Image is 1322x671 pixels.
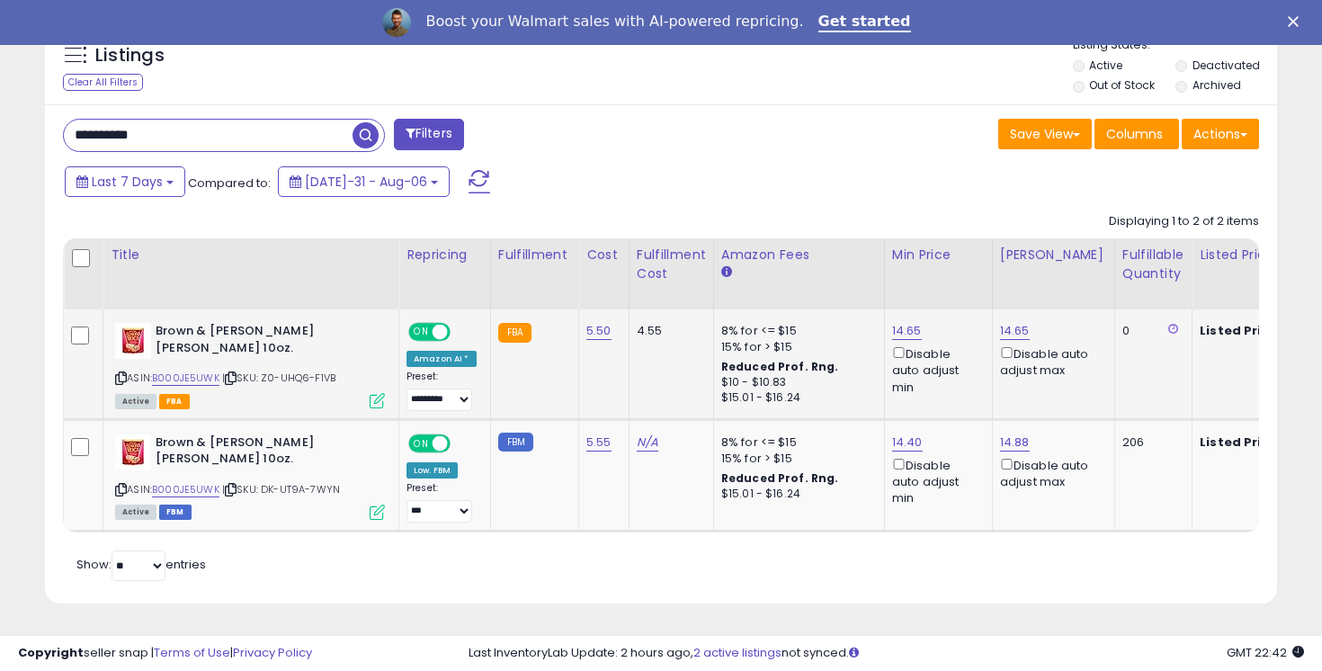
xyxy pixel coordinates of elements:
button: Actions [1182,119,1259,149]
span: OFF [448,325,477,340]
div: Fulfillable Quantity [1122,246,1184,283]
div: 0 [1122,323,1178,339]
small: FBM [498,433,533,452]
div: 15% for > $15 [721,339,871,355]
span: FBM [159,505,192,520]
div: ASIN: [115,434,385,518]
a: 14.65 [892,322,922,340]
div: Amazon Fees [721,246,877,264]
div: 4.55 [637,323,700,339]
button: Filters [394,119,464,150]
a: 14.65 [1000,322,1030,340]
span: Columns [1106,125,1163,143]
span: Last 7 Days [92,173,163,191]
button: Save View [998,119,1092,149]
a: 14.88 [1000,434,1030,452]
div: 206 [1122,434,1178,451]
h5: Listings [95,43,165,68]
div: Cost [586,246,621,264]
a: Privacy Policy [233,644,312,661]
div: [PERSON_NAME] [1000,246,1107,264]
span: [DATE]-31 - Aug-06 [305,173,427,191]
div: Low. FBM [406,462,458,479]
label: Deactivated [1192,58,1260,73]
div: Disable auto adjust min [892,455,978,507]
span: All listings currently available for purchase on Amazon [115,505,156,520]
div: 8% for <= $15 [721,434,871,451]
div: Close [1288,16,1306,27]
strong: Copyright [18,644,84,661]
label: Archived [1192,77,1241,93]
div: ASIN: [115,323,385,407]
div: Title [111,246,391,264]
b: Brown & [PERSON_NAME] [PERSON_NAME] 10oz. [156,434,374,472]
label: Out of Stock [1089,77,1155,93]
div: Last InventoryLab Update: 2 hours ago, not synced. [469,645,1305,662]
div: Disable auto adjust max [1000,455,1101,490]
a: Get started [818,13,911,32]
div: Clear All Filters [63,74,143,91]
span: All listings currently available for purchase on Amazon [115,394,156,409]
a: B000JE5UWK [152,371,219,386]
div: Preset: [406,371,477,411]
span: Show: entries [76,556,206,573]
b: Reduced Prof. Rng. [721,359,839,374]
div: Amazon AI * [406,351,477,367]
small: FBA [498,323,531,343]
a: 5.55 [586,434,612,452]
a: 2 active listings [693,644,782,661]
span: FBA [159,394,190,409]
img: 410Wcg1Q9ZL._SL40_.jpg [115,323,151,359]
b: Listed Price: [1200,322,1282,339]
span: | SKU: DK-UT9A-7WYN [222,482,340,497]
span: 2025-08-14 22:42 GMT [1227,644,1304,661]
span: ON [410,435,433,451]
div: Displaying 1 to 2 of 2 items [1109,213,1259,230]
a: 14.40 [892,434,923,452]
div: $15.01 - $16.24 [721,487,871,502]
div: $15.01 - $16.24 [721,390,871,406]
div: Min Price [892,246,985,264]
img: Profile image for Adrian [382,8,411,37]
button: Last 7 Days [65,166,185,197]
a: N/A [637,434,658,452]
div: Disable auto adjust min [892,344,978,396]
div: seller snap | | [18,645,312,662]
small: Amazon Fees. [721,264,732,281]
div: 15% for > $15 [721,451,871,467]
div: 8% for <= $15 [721,323,871,339]
b: Reduced Prof. Rng. [721,470,839,486]
div: Fulfillment [498,246,571,264]
div: Fulfillment Cost [637,246,706,283]
b: Listed Price: [1200,434,1282,451]
a: 5.50 [586,322,612,340]
img: 410Wcg1Q9ZL._SL40_.jpg [115,434,151,470]
span: ON [410,325,433,340]
div: Boost your Walmart sales with AI-powered repricing. [425,13,803,31]
span: | SKU: Z0-UHQ6-F1VB [222,371,335,385]
a: B000JE5UWK [152,482,219,497]
div: $10 - $10.83 [721,375,871,390]
a: Terms of Use [154,644,230,661]
span: OFF [448,435,477,451]
div: Disable auto adjust max [1000,344,1101,379]
b: Brown & [PERSON_NAME] [PERSON_NAME] 10oz. [156,323,374,361]
button: Columns [1094,119,1179,149]
div: Repricing [406,246,483,264]
div: Preset: [406,482,477,523]
span: Compared to: [188,174,271,192]
button: [DATE]-31 - Aug-06 [278,166,450,197]
label: Active [1089,58,1122,73]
